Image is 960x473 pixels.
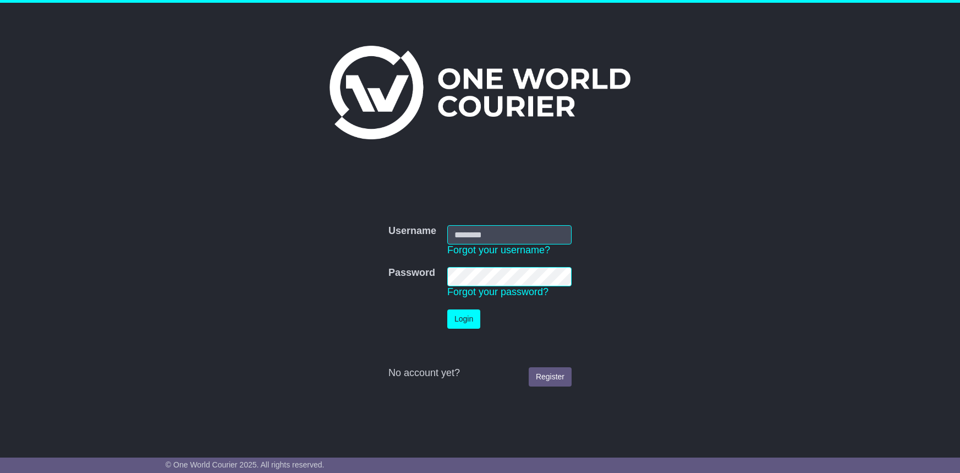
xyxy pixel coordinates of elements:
[388,367,572,379] div: No account yet?
[166,460,325,469] span: © One World Courier 2025. All rights reserved.
[447,309,480,329] button: Login
[388,225,436,237] label: Username
[388,267,435,279] label: Password
[447,244,550,255] a: Forgot your username?
[529,367,572,387] a: Register
[447,286,548,297] a: Forgot your password?
[330,46,630,139] img: One World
